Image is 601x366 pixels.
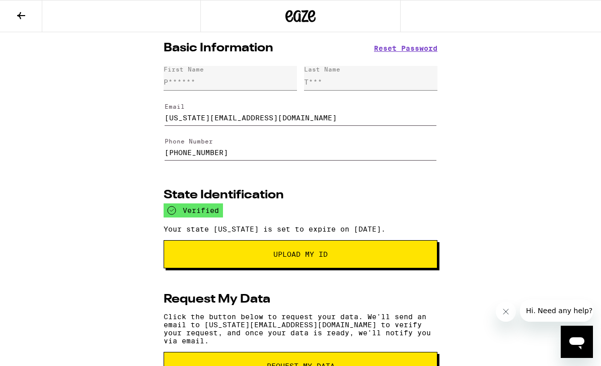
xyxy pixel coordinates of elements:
[164,294,270,306] h2: Request My Data
[520,300,593,322] iframe: Message from company
[164,189,284,201] h2: State Identification
[164,94,437,129] form: Edit Email Address
[165,138,213,144] label: Phone Number
[164,240,437,268] button: Upload My ID
[164,129,437,165] form: Edit Phone Number
[561,326,593,358] iframe: Button to launch messaging window
[304,66,340,72] div: Last Name
[164,42,273,54] h2: Basic Information
[164,203,223,217] div: verified
[164,66,204,72] div: First Name
[374,45,437,52] button: Reset Password
[165,103,185,110] label: Email
[496,302,516,322] iframe: Close message
[273,251,328,258] span: Upload My ID
[164,225,437,233] p: Your state [US_STATE] is set to expire on [DATE].
[164,313,437,345] p: Click the button below to request your data. We'll send an email to [US_STATE][EMAIL_ADDRESS][DOM...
